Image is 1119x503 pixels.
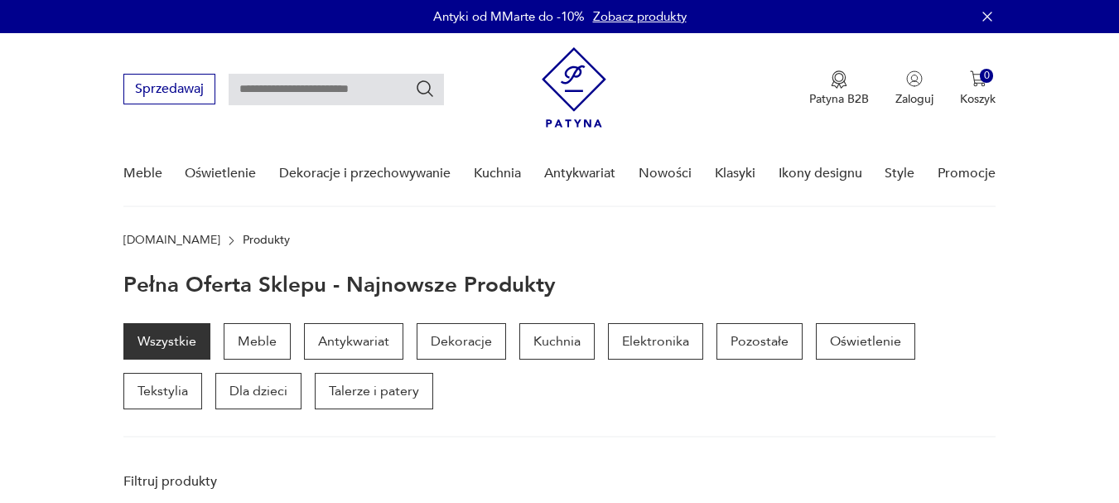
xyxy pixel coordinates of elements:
img: Ikonka użytkownika [906,70,923,87]
a: Talerze i patery [315,373,433,409]
a: Wszystkie [123,323,210,360]
button: Szukaj [415,79,435,99]
button: Zaloguj [895,70,933,107]
a: Klasyki [715,142,755,206]
a: Kuchnia [519,323,595,360]
a: Tekstylia [123,373,202,409]
a: Meble [224,323,291,360]
button: Patyna B2B [809,70,869,107]
a: Ikony designu [779,142,862,206]
a: Kuchnia [474,142,521,206]
a: Oświetlenie [185,142,256,206]
a: [DOMAIN_NAME] [123,234,220,247]
p: Zaloguj [895,91,933,107]
a: Zobacz produkty [593,8,687,25]
a: Dekoracje [417,323,506,360]
a: Nowości [639,142,692,206]
button: Sprzedawaj [123,74,215,104]
a: Antykwariat [544,142,615,206]
a: Meble [123,142,162,206]
a: Dekoracje i przechowywanie [279,142,451,206]
h1: Pełna oferta sklepu - najnowsze produkty [123,273,556,297]
a: Antykwariat [304,323,403,360]
p: Antyki od MMarte do -10% [433,8,585,25]
img: Patyna - sklep z meblami i dekoracjami vintage [542,47,606,128]
p: Filtruj produkty [123,472,326,491]
img: Ikona koszyka [970,70,986,87]
p: Patyna B2B [809,91,869,107]
a: Sprzedawaj [123,85,215,96]
div: 0 [980,69,994,83]
img: Ikona medalu [831,70,847,89]
a: Pozostałe [716,323,803,360]
a: Ikona medaluPatyna B2B [809,70,869,107]
a: Style [885,142,914,206]
a: Elektronika [608,323,703,360]
a: Promocje [938,142,996,206]
p: Koszyk [960,91,996,107]
p: Produkty [243,234,290,247]
button: 0Koszyk [960,70,996,107]
a: Dla dzieci [215,373,301,409]
a: Oświetlenie [816,323,915,360]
